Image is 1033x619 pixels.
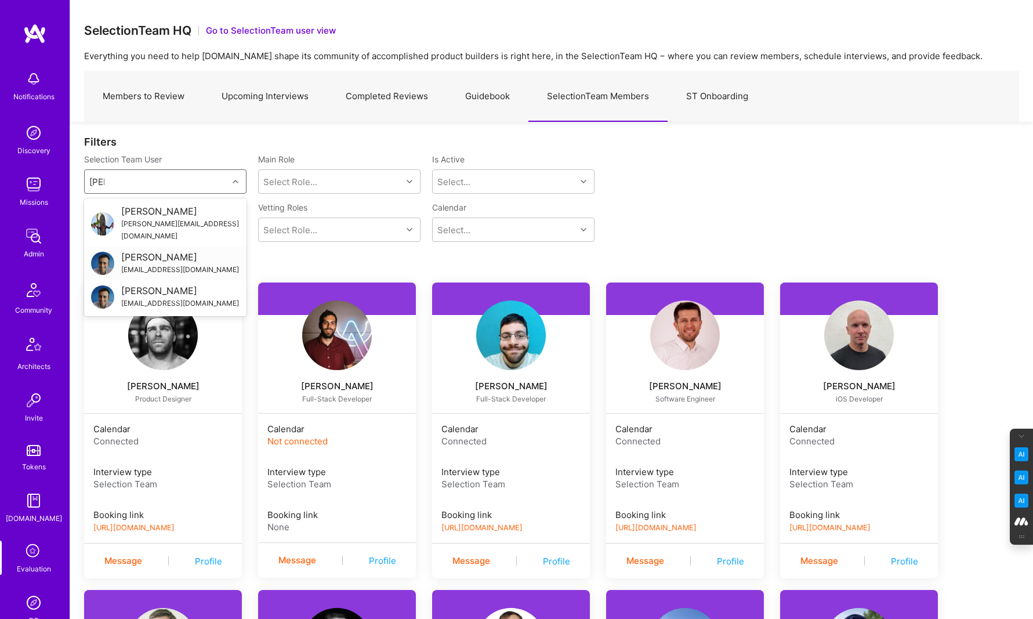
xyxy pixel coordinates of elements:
div: Selection Team [93,478,233,490]
a: [URL][DOMAIN_NAME] [789,523,871,532]
img: Architects [20,332,48,360]
div: Interview type [441,466,581,478]
a: [PERSON_NAME] [432,379,590,393]
img: logo [23,23,46,44]
div: Admin [24,248,44,260]
span: Not connected [267,436,328,447]
div: [EMAIL_ADDRESS][DOMAIN_NAME] [121,297,239,309]
div: Calendar [441,423,581,435]
a: Profile [717,555,744,567]
img: discovery [22,121,45,144]
a: Profile [543,555,570,567]
img: guide book [22,489,45,512]
div: Interview type [267,466,407,478]
label: Selection Team User [84,154,247,165]
div: Discovery [17,144,50,157]
a: User Avatar [84,301,242,370]
img: User Avatar [128,301,198,370]
i: icon Chevron [407,227,412,233]
div: Filters [84,136,1019,148]
div: [PERSON_NAME][EMAIL_ADDRESS][DOMAIN_NAME] [121,218,240,242]
a: Guidebook [447,71,528,122]
div: Missions [20,196,48,208]
div: Calendar [267,423,407,435]
a: [URL][DOMAIN_NAME] [441,523,523,532]
label: Main Role [258,154,421,165]
img: tokens [27,445,41,456]
div: [DOMAIN_NAME] [6,512,62,524]
a: User Avatar [258,301,416,370]
img: bell [22,67,45,91]
div: Booking link [441,509,581,521]
p: Everything you need to help [DOMAIN_NAME] shape its community of accomplished product builders is... [84,50,1019,62]
div: iOS Developer [794,394,924,404]
div: Product Designer [98,394,228,404]
a: Upcoming Interviews [203,71,327,122]
a: Members to Review [84,71,203,122]
img: User Avatar [91,285,114,309]
div: Tokens [22,461,46,473]
img: Key Point Extractor icon [1014,447,1028,461]
label: Is Active [432,154,465,165]
i: icon SelectionTeam [23,541,45,563]
div: Full-Stack Developer [446,394,576,404]
label: Calendar [432,202,466,213]
img: teamwork [22,173,45,196]
div: Connected [789,435,929,447]
img: admin teamwork [22,225,45,248]
i: icon Chevron [407,179,412,184]
div: Calendar [93,423,233,435]
div: Message [104,554,142,568]
div: Selection Team [789,478,929,490]
div: Architects [17,360,50,372]
a: [PERSON_NAME] [84,379,242,393]
a: [PERSON_NAME] [780,379,938,393]
div: Calendar [615,423,755,435]
div: Community [15,304,52,316]
a: [URL][DOMAIN_NAME] [93,523,175,532]
div: [PERSON_NAME] [121,285,239,297]
a: [PERSON_NAME] [606,379,764,393]
i: icon Chevron [581,227,586,233]
div: [PERSON_NAME] [121,251,239,263]
div: Connected [615,435,755,447]
div: Booking link [615,509,755,521]
div: Booking link [267,509,407,521]
div: Software Engineer [620,394,750,404]
a: [URL][DOMAIN_NAME] [615,523,697,532]
div: [PERSON_NAME] [121,205,240,218]
img: User Avatar [476,301,546,370]
div: Message [626,554,664,568]
a: SelectionTeam Members [528,71,668,122]
a: [PERSON_NAME] [258,379,416,393]
div: Message [452,554,490,568]
div: Selection Team [267,478,407,490]
div: Interview type [789,466,929,478]
img: Email Tone Analyzer icon [1014,470,1028,484]
div: Connected [441,435,581,447]
div: Select... [437,224,470,236]
div: Selection Team [441,478,581,490]
a: ST Onboarding [668,71,767,122]
div: [EMAIL_ADDRESS][DOMAIN_NAME] [121,263,239,276]
i: icon Chevron [233,179,238,184]
label: Vetting Roles [258,202,421,213]
img: Invite [22,389,45,412]
a: Profile [891,555,918,567]
img: User Avatar [91,252,114,275]
a: Completed Reviews [327,71,447,122]
div: Invite [25,412,43,424]
div: Select Role... [263,176,317,188]
div: Select Role... [263,224,317,236]
button: Go to SelectionTeam user view [206,24,336,37]
a: Profile [369,555,396,567]
div: Interview type [615,466,755,478]
i: icon Chevron [581,179,586,184]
